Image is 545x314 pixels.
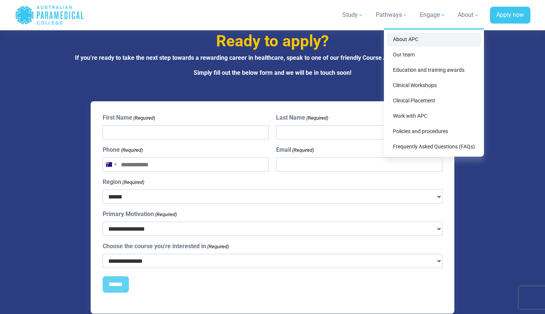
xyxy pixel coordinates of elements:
[103,158,119,171] button: Selected country
[15,3,84,27] a: Australian Paramedical College
[54,32,492,51] h3: Ready to apply?
[371,4,412,25] a: Pathways
[387,33,481,46] a: About APC
[276,113,328,122] label: Last Name
[387,124,481,138] a: Policies and procedures
[103,113,155,122] label: First Name
[384,28,484,157] div: About
[122,179,145,186] span: (Required)
[103,178,144,187] label: Region
[387,140,481,154] a: Frequently Asked Questions (FAQs)
[387,48,481,62] a: Our team
[387,63,481,77] a: Education and training awards
[155,211,177,218] span: (Required)
[103,242,229,251] label: Choose the course you're interested in
[387,78,481,92] a: Clinical Workshops
[415,4,450,25] a: Engage
[133,114,155,122] span: (Required)
[207,243,229,250] span: (Required)
[276,145,314,154] label: Email
[306,114,328,122] span: (Required)
[338,4,368,25] a: Study
[121,147,143,154] span: (Required)
[291,147,314,154] span: (Required)
[103,145,143,154] label: Phone
[75,54,470,61] strong: If you’re ready to take the next step towards a rewarding career in healthcare, speak to one of o...
[387,109,481,123] a: Work with APC
[490,7,530,24] a: Apply now
[453,4,484,25] a: About
[103,210,177,219] label: Primary Motivation
[387,94,481,108] a: Clinical Placement
[194,69,351,76] strong: Simply fill out the below form and we will be in touch soon!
